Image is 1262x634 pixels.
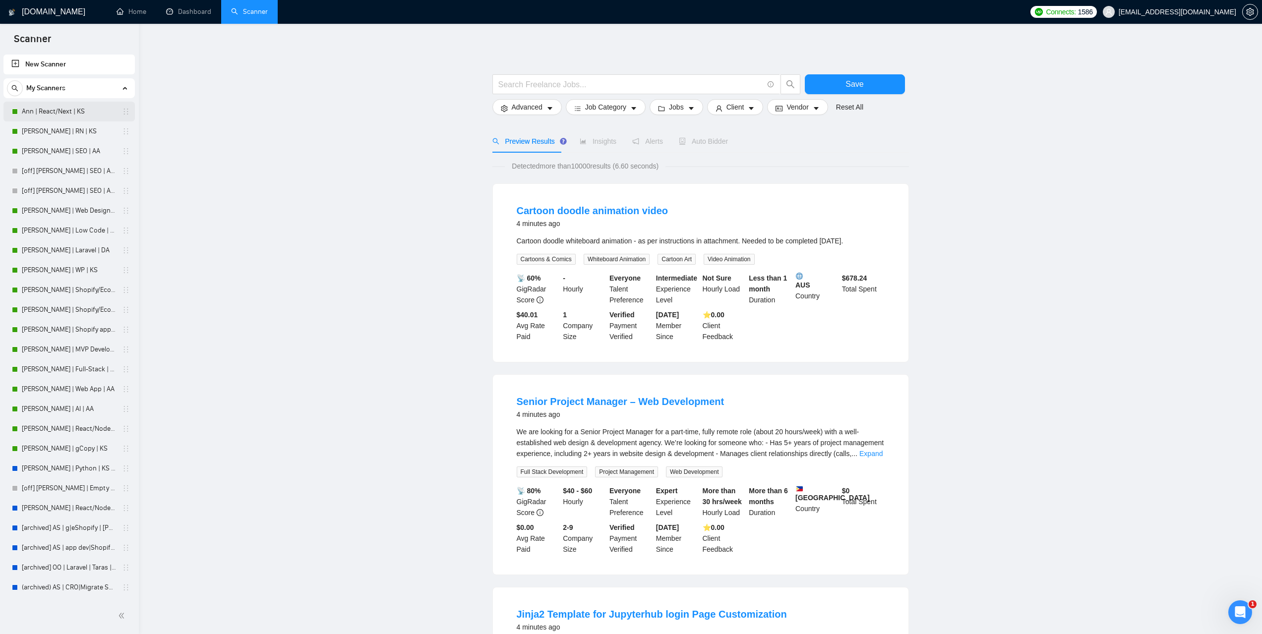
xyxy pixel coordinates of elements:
[609,311,635,319] b: Verified
[122,583,130,591] span: holder
[585,102,626,113] span: Job Category
[656,523,679,531] b: [DATE]
[22,419,116,439] a: [PERSON_NAME] | React/Node | AA
[561,273,607,305] div: Hourly
[122,127,130,135] span: holder
[747,273,793,305] div: Duration
[498,78,763,91] input: Search Freelance Jobs...
[122,385,130,393] span: holder
[768,81,774,88] span: info-circle
[22,597,116,617] a: [archived] KS | React Node | FS | [PERSON_NAME] (low average paid)
[566,99,646,115] button: barsJob Categorycaret-down
[512,102,542,113] span: Advanced
[561,309,607,342] div: Company Size
[122,504,130,512] span: holder
[563,487,592,495] b: $40 - $60
[122,167,130,175] span: holder
[701,522,747,555] div: Client Feedback
[22,141,116,161] a: [PERSON_NAME] | SEO | AA
[537,509,543,516] span: info-circle
[501,105,508,112] span: setting
[658,105,665,112] span: folder
[559,137,568,146] div: Tooltip anchor
[845,78,863,90] span: Save
[22,359,116,379] a: [PERSON_NAME] | Full-Stack | AA
[749,487,788,506] b: More than 6 months
[517,311,538,319] b: $40.01
[747,485,793,518] div: Duration
[22,399,116,419] a: [PERSON_NAME] | AI | AA
[563,274,565,282] b: -
[836,102,863,113] a: Reset All
[632,138,639,145] span: notification
[703,487,742,506] b: More than 30 hrs/week
[607,273,654,305] div: Talent Preference
[122,286,130,294] span: holder
[122,266,130,274] span: holder
[795,273,838,289] b: AUS
[656,487,678,495] b: Expert
[607,522,654,555] div: Payment Verified
[22,240,116,260] a: [PERSON_NAME] | Laravel | DA
[22,201,116,221] a: [PERSON_NAME] | Web Design | DA
[679,138,686,145] span: robot
[796,485,803,492] img: 🇵🇭
[122,147,130,155] span: holder
[537,296,543,303] span: info-circle
[22,161,116,181] a: [off] [PERSON_NAME] | SEO | AA - Strict, High Budget
[22,260,116,280] a: [PERSON_NAME] | WP | KS
[793,273,840,305] div: Country
[701,485,747,518] div: Hourly Load
[546,105,553,112] span: caret-down
[22,121,116,141] a: [PERSON_NAME] | RN | KS
[22,518,116,538] a: [archived] AS | g|eShopify | [PERSON_NAME]
[701,309,747,342] div: Client Feedback
[666,466,723,477] span: Web Development
[703,274,731,282] b: Not Sure
[26,78,65,98] span: My Scanners
[517,274,541,282] b: 📡 60%
[22,300,116,320] a: [PERSON_NAME] | Shopify/Ecom | DA
[166,7,211,16] a: dashboardDashboard
[842,274,867,282] b: $ 678.24
[231,7,268,16] a: searchScanner
[607,309,654,342] div: Payment Verified
[8,4,15,20] img: logo
[122,484,130,492] span: holder
[704,254,755,265] span: Video Animation
[701,273,747,305] div: Hourly Load
[786,102,808,113] span: Vendor
[6,32,59,53] span: Scanner
[22,181,116,201] a: [off] [PERSON_NAME] | SEO | AA - Light, Low Budget
[118,611,128,621] span: double-left
[122,564,130,572] span: holder
[517,396,724,407] a: Senior Project Manager – Web Development
[669,102,684,113] span: Jobs
[3,55,135,74] li: New Scanner
[632,137,663,145] span: Alerts
[607,485,654,518] div: Talent Preference
[122,326,130,334] span: holder
[22,577,116,597] a: (archived) AS | CRO|Migrate Shopify | [PERSON_NAME]
[117,7,146,16] a: homeHome
[716,105,722,112] span: user
[22,221,116,240] a: [PERSON_NAME] | Low Code | DA
[515,522,561,555] div: Avg Rate Paid
[122,346,130,353] span: holder
[22,498,116,518] a: [PERSON_NAME] | React/Node | KS - WIP
[122,365,130,373] span: holder
[609,487,641,495] b: Everyone
[749,274,787,293] b: Less than 1 month
[505,161,665,172] span: Detected more than 10000 results (6.60 seconds)
[22,379,116,399] a: [PERSON_NAME] | Web App | AA
[584,254,650,265] span: Whiteboard Animation
[679,137,728,145] span: Auto Bidder
[654,485,701,518] div: Experience Level
[517,235,885,246] div: Cartoon doodle whiteboard animation - as per instructions in attachment. Needed to be completed w...
[776,105,782,112] span: idcard
[492,138,499,145] span: search
[122,425,130,433] span: holder
[22,538,116,558] a: [archived] AS | app dev|Shopify | [PERSON_NAME]
[492,99,562,115] button: settingAdvancedcaret-down
[517,426,885,459] div: We are looking for a Senior Project Manager for a part-time, fully remote role (about 20 hours/we...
